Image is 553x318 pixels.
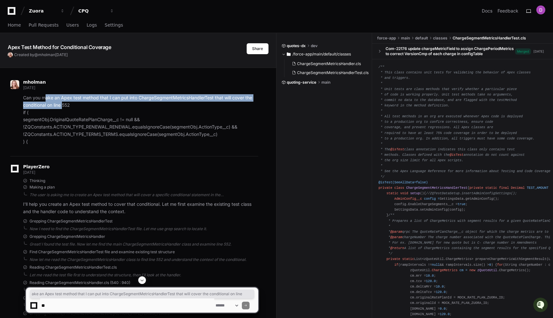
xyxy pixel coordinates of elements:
[379,186,392,190] span: private
[30,272,258,278] div: Let me read the test file first to understand the structure, then I'll look at the handler.
[87,23,97,27] span: Logs
[390,246,404,250] span: @return
[23,165,49,169] span: PlayerZero
[26,5,67,17] button: Zuora
[32,291,252,297] span: ake an Apex test method that I can put into ChargeSegmentMetricsHandlerTest that will cover the c...
[402,257,414,261] span: static
[76,5,117,17] button: CPQ
[6,6,19,19] img: PlayerZero
[66,23,79,27] span: Users
[78,8,106,14] div: CPQ
[433,36,447,41] span: classes
[415,36,428,41] span: default
[532,297,550,314] iframe: Open customer support
[386,46,515,56] div: Com-22176 update chargeMetricField to assign ChargePeriodMetrics to correct VersionCmp of each ch...
[390,147,404,151] span: @isTest
[29,8,56,14] div: Zuora
[489,263,491,267] span: 0
[410,191,420,195] span: setup
[22,54,93,59] div: We're offline, but we'll be back soon!
[87,18,97,33] a: Logs
[465,268,467,272] span: =
[55,52,68,57] span: [DATE]
[29,23,58,27] span: Pull Requests
[23,94,258,145] p: Can you make an Apex test method that I can put into ChargeSegmentMetricsHandlerTest that will co...
[8,23,21,27] span: Home
[8,18,21,33] a: Home
[536,5,545,14] img: ACg8ocL7nd7lGmBDw2GKD8J1trBMw4W4bEZjcuWgbWGiGkvT76sSCQ=s96-c
[387,257,400,261] span: private
[34,52,38,57] span: @
[394,263,398,267] span: if
[23,79,46,85] span: mholman
[6,48,18,59] img: 1756235613930-3d25f9e4-fa56-45dd-b3ad-e072dfbd1548
[482,8,492,14] a: Docs
[30,185,55,190] span: Making a plan
[390,230,402,234] span: @param
[105,18,123,33] a: Settings
[23,85,35,90] span: [DATE]
[30,219,113,224] span: Grepping ChargeSegmentMetricsHandlerTest
[30,265,117,270] span: Reading ChargeSegmentMetricsHandlerTest.cls
[379,65,552,179] span: /** * This class contains unit tests for validating the behavior of Apex classes * and triggers. ...
[460,268,464,272] span: cm
[426,191,517,195] span: //ZQTestDataSetup.insertAdminConfigSettings();
[432,263,440,267] span: null
[469,268,475,272] span: new
[377,36,396,41] span: force-app
[401,36,410,41] span: main
[30,242,258,247] div: Great! I found the test file. Now let me find the main ChargeSegmentMetricsHandler class and exam...
[424,197,436,201] span: config
[406,186,467,190] span: ChargeSegmentMetricsHandlerTest
[477,268,497,272] span: zQuoteUtil
[311,43,318,48] span: dev
[498,8,518,14] button: Feedback
[23,201,258,215] p: I'll help you create an Apex test method to cover that conditional. Let me first examine the exis...
[394,186,404,190] span: class
[293,52,351,57] span: /force-app/main/default/classes
[287,50,291,58] svg: Directory
[247,43,268,54] button: Share
[511,186,525,190] span: Decimal
[321,80,330,85] span: main
[30,178,45,183] span: Thinking
[23,170,35,175] span: [DATE]
[289,68,369,77] button: ChargeSegmentMetricsHandlerTest.cls
[485,186,497,190] span: static
[426,274,434,278] span: 10.0
[30,226,258,231] div: Now I need to find the ChargeSegmentMetricsHandlerTest file. Let me use grep search to locate it.
[497,263,503,267] span: for
[30,257,258,262] div: Now let me read the ChargeSegmentMetricsHandler class to find line 552 and understand the context...
[499,186,509,190] span: final
[109,50,117,57] button: Start new chat
[8,52,13,57] img: ACg8ocIU-Sb2BxnMcntMXmziFCr-7X-gNNbgA1qH7xs1u4x9U1zCTVyX=s96-c
[282,49,367,59] button: /force-app/main/default/classes
[14,52,68,57] span: Created by
[394,197,422,201] span: AdminConfig__c
[457,202,465,206] span: true
[287,43,306,48] span: quotes-dx
[38,52,55,57] span: mholman
[10,80,19,89] img: ACg8ocIU-Sb2BxnMcntMXmziFCr-7X-gNNbgA1qH7xs1u4x9U1zCTVyX=s96-c
[66,18,79,33] a: Users
[515,48,531,54] span: Merged
[390,235,402,239] span: @param
[432,268,457,272] span: ChargeMetrics
[297,61,361,66] span: ChargeSegmentMetricsHandler.cls
[453,36,526,41] span: ChargeSegmentMetricsHandlerTest.cls
[438,197,440,201] span: =
[387,191,398,195] span: static
[287,80,316,85] span: quoting-service
[30,249,175,255] span: Find ChargeSegmentMetricsHandlerTest file and examine existing test structure
[30,192,258,197] div: The user is asking me to create an Apex test method that will cover a specific conditional statem...
[450,153,464,157] span: @isTest
[527,186,549,190] span: TEST_AMOUNT
[379,180,428,184] span: @isTest(SeeAllData=false)
[8,44,111,50] app-text-character-animate: Apex Test Method for Conditional Coverage
[400,191,408,195] span: void
[533,49,544,54] div: [DATE]
[30,234,105,239] span: Grepping ChargeSegmentMetricsHandler
[22,48,105,54] div: Start new chat
[297,70,369,75] span: ChargeSegmentMetricsHandlerTest.cls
